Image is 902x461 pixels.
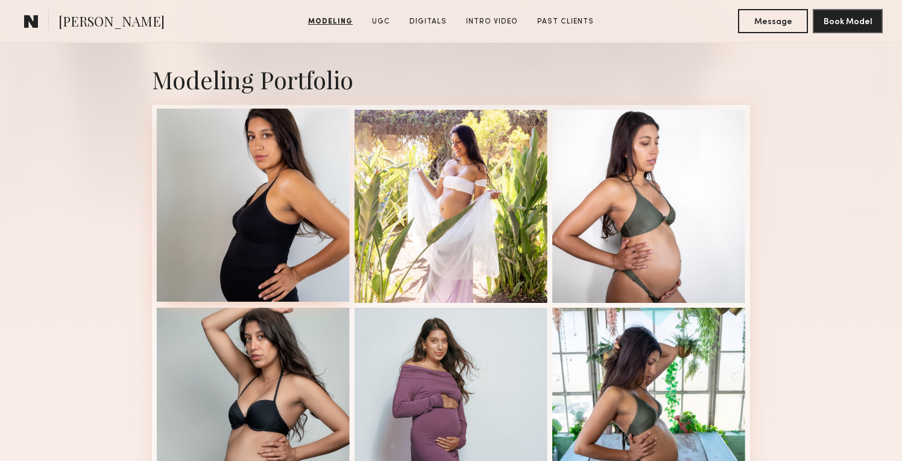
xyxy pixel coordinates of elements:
a: Book Model [813,16,883,26]
button: Book Model [813,9,883,33]
div: Modeling Portfolio [152,63,750,95]
a: Modeling [303,16,358,27]
a: UGC [367,16,395,27]
a: Digitals [405,16,452,27]
a: Intro Video [461,16,523,27]
a: Past Clients [532,16,599,27]
button: Message [738,9,808,33]
span: [PERSON_NAME] [58,12,165,33]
